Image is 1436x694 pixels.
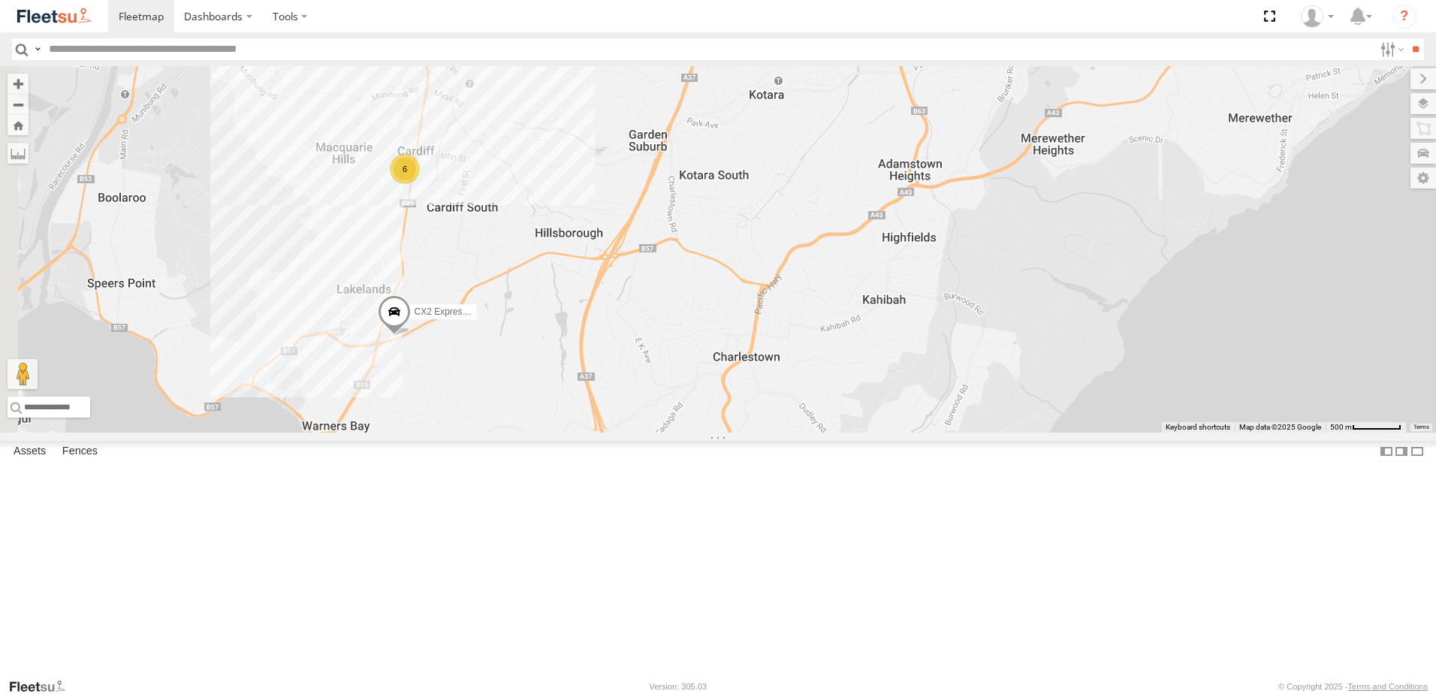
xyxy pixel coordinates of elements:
button: Map Scale: 500 m per 62 pixels [1326,422,1406,433]
label: Measure [8,143,29,164]
button: Keyboard shortcuts [1166,422,1230,433]
a: Terms [1413,424,1429,430]
i: ? [1392,5,1416,29]
img: fleetsu-logo-horizontal.svg [15,6,93,26]
label: Hide Summary Table [1410,441,1425,463]
button: Zoom out [8,94,29,115]
label: Assets [6,441,53,462]
div: Oliver Lees [1296,5,1339,28]
a: Terms and Conditions [1348,682,1428,691]
button: Zoom in [8,74,29,94]
label: Search Filter Options [1374,38,1407,60]
div: © Copyright 2025 - [1278,682,1428,691]
label: Dock Summary Table to the Left [1379,441,1394,463]
label: Search Query [32,38,44,60]
a: Visit our Website [8,679,77,694]
div: Version: 305.03 [650,682,707,691]
button: Drag Pegman onto the map to open Street View [8,359,38,389]
span: 500 m [1330,423,1352,431]
label: Fences [55,441,105,462]
span: Map data ©2025 Google [1239,423,1321,431]
label: Map Settings [1410,167,1436,189]
span: CX2 Express Ute [414,307,483,318]
div: 6 [390,154,420,184]
button: Zoom Home [8,115,29,135]
label: Dock Summary Table to the Right [1394,441,1409,463]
